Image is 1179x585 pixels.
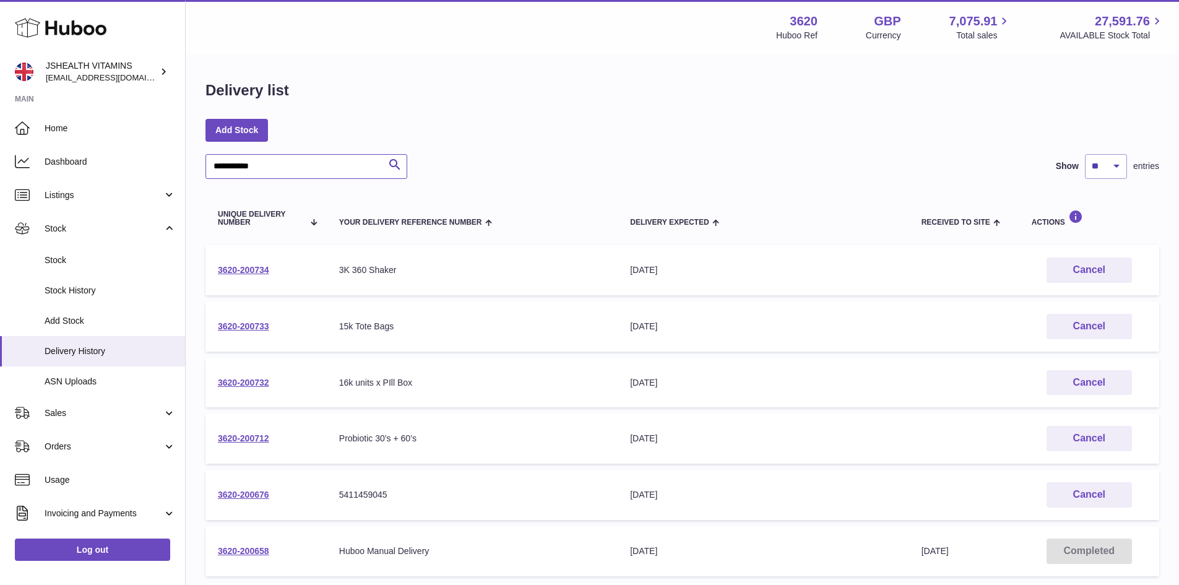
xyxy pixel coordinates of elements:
[45,156,176,168] span: Dashboard
[218,546,269,556] a: 3620-200658
[45,315,176,327] span: Add Stock
[922,546,949,556] span: [DATE]
[630,545,896,557] div: [DATE]
[339,377,605,389] div: 16k units x PIll Box
[15,63,33,81] img: internalAdmin-3620@internal.huboo.com
[874,13,900,30] strong: GBP
[1060,30,1164,41] span: AVAILABLE Stock Total
[1047,426,1132,451] button: Cancel
[339,219,482,227] span: Your Delivery Reference Number
[1060,13,1164,41] a: 27,591.76 AVAILABLE Stock Total
[1047,370,1132,396] button: Cancel
[45,123,176,134] span: Home
[45,189,163,201] span: Listings
[218,321,269,331] a: 3620-200733
[922,219,990,227] span: Received to Site
[45,223,163,235] span: Stock
[205,119,268,141] a: Add Stock
[339,321,605,332] div: 15k Tote Bags
[949,13,1012,41] a: 7,075.91 Total sales
[630,321,896,332] div: [DATE]
[1047,482,1132,508] button: Cancel
[339,264,605,276] div: 3K 360 Shaker
[218,378,269,388] a: 3620-200732
[45,254,176,266] span: Stock
[1047,314,1132,339] button: Cancel
[630,377,896,389] div: [DATE]
[218,490,269,500] a: 3620-200676
[866,30,901,41] div: Currency
[1032,210,1147,227] div: Actions
[1047,258,1132,283] button: Cancel
[45,441,163,453] span: Orders
[339,433,605,444] div: Probiotic 30’s + 60’s
[776,30,818,41] div: Huboo Ref
[205,80,289,100] h1: Delivery list
[45,474,176,486] span: Usage
[339,545,605,557] div: Huboo Manual Delivery
[630,433,896,444] div: [DATE]
[45,285,176,297] span: Stock History
[630,489,896,501] div: [DATE]
[46,72,182,82] span: [EMAIL_ADDRESS][DOMAIN_NAME]
[630,219,709,227] span: Delivery Expected
[218,433,269,443] a: 3620-200712
[45,508,163,519] span: Invoicing and Payments
[1095,13,1150,30] span: 27,591.76
[45,407,163,419] span: Sales
[218,210,303,227] span: Unique Delivery Number
[45,376,176,388] span: ASN Uploads
[218,265,269,275] a: 3620-200734
[15,539,170,561] a: Log out
[1056,160,1079,172] label: Show
[949,13,998,30] span: 7,075.91
[630,264,896,276] div: [DATE]
[339,489,605,501] div: 5411459045
[45,345,176,357] span: Delivery History
[46,60,157,84] div: JSHEALTH VITAMINS
[790,13,818,30] strong: 3620
[956,30,1011,41] span: Total sales
[1133,160,1159,172] span: entries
